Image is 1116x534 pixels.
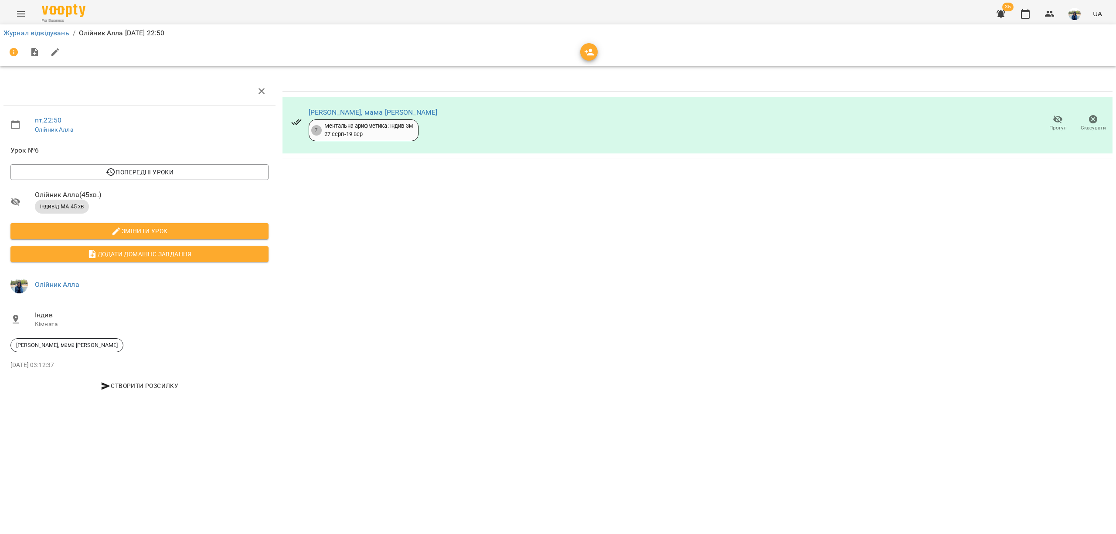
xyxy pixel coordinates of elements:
[1068,8,1081,20] img: 79bf113477beb734b35379532aeced2e.jpg
[10,338,123,352] div: [PERSON_NAME], мама [PERSON_NAME]
[309,108,438,116] a: [PERSON_NAME], мама [PERSON_NAME]
[42,4,85,17] img: Voopty Logo
[79,28,165,38] p: Олійник Алла [DATE] 22:50
[10,361,269,370] p: [DATE] 03:12:37
[1081,124,1106,132] span: Скасувати
[1002,3,1014,11] span: 35
[324,122,413,138] div: Ментальна арифметика: Індив 3м 27 серп - 19 вер
[10,3,31,24] button: Menu
[35,203,89,211] span: індивід МА 45 хв
[73,28,75,38] li: /
[35,280,79,289] a: Олійник Алла
[35,190,269,200] span: Олійник Алла ( 45 хв. )
[17,167,262,177] span: Попередні уроки
[1049,124,1067,132] span: Прогул
[35,126,73,133] a: Олійник Алла
[1093,9,1102,18] span: UA
[10,276,28,293] img: 79bf113477beb734b35379532aeced2e.jpg
[1075,111,1111,136] button: Скасувати
[10,223,269,239] button: Змінити урок
[42,18,85,24] span: For Business
[3,28,1113,38] nav: breadcrumb
[35,320,269,329] p: Кімната
[10,246,269,262] button: Додати домашнє завдання
[17,226,262,236] span: Змінити урок
[10,378,269,394] button: Створити розсилку
[11,341,123,349] span: [PERSON_NAME], мама [PERSON_NAME]
[10,145,269,156] span: Урок №6
[10,164,269,180] button: Попередні уроки
[35,116,61,124] a: пт , 22:50
[35,310,269,320] span: Індив
[1040,111,1075,136] button: Прогул
[14,381,265,391] span: Створити розсилку
[1089,6,1106,22] button: UA
[3,29,69,37] a: Журнал відвідувань
[311,125,322,136] div: 7
[17,249,262,259] span: Додати домашнє завдання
